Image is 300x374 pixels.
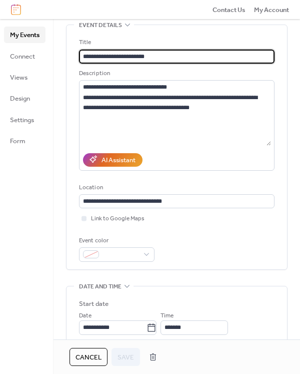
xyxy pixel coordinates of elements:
div: Description [79,69,272,79]
div: Location [79,183,272,193]
div: AI Assistant [101,155,135,165]
div: Event color [79,236,152,246]
button: AI Assistant [83,153,142,166]
span: My Events [10,30,39,40]
span: Event details [79,21,122,31]
a: Contact Us [212,5,245,15]
span: Date and time [79,281,121,291]
span: Views [10,73,27,83]
span: Design [10,94,30,104]
a: My Account [254,5,289,15]
span: Cancel [75,352,101,362]
a: My Events [4,27,45,43]
a: Design [4,90,45,106]
span: Settings [10,115,34,125]
span: Link to Google Maps [91,214,144,224]
a: Settings [4,112,45,128]
span: Date [79,311,91,321]
img: logo [11,4,21,15]
div: Start date [79,299,108,309]
a: Views [4,69,45,85]
a: Connect [4,48,45,64]
span: Connect [10,52,35,62]
button: Cancel [69,348,107,366]
span: Time [160,311,173,321]
span: Form [10,136,25,146]
div: Title [79,38,272,48]
a: Form [4,133,45,149]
